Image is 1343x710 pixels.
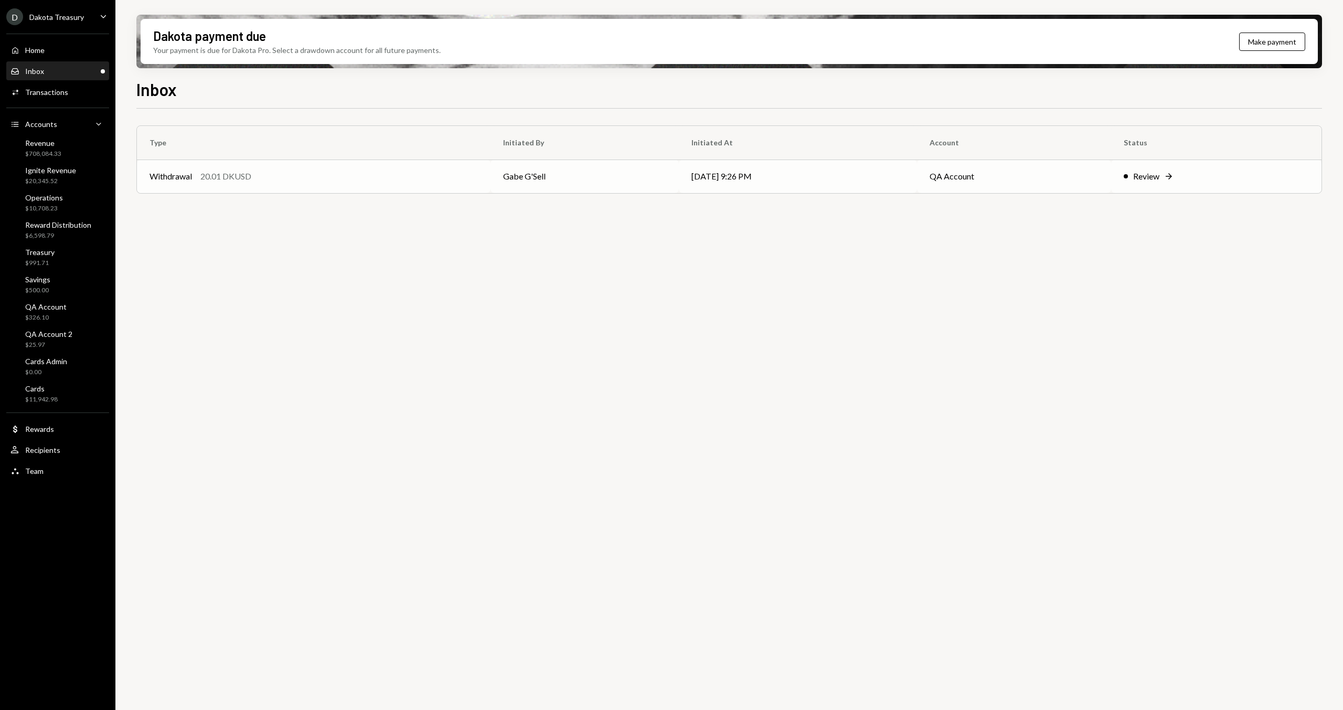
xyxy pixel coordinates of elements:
a: QA Account 2$25.97 [6,326,109,352]
td: [DATE] 9:26 PM [679,160,917,193]
div: Dakota Treasury [29,13,84,22]
a: Ignite Revenue$20,345.52 [6,163,109,188]
a: Cards Admin$0.00 [6,354,109,379]
div: $10,708.23 [25,204,63,213]
div: Your payment is due for Dakota Pro. Select a drawdown account for all future payments. [153,45,441,56]
div: Treasury [25,248,55,257]
a: Home [6,40,109,59]
a: Treasury$991.71 [6,245,109,270]
h1: Inbox [136,79,177,100]
a: Accounts [6,114,109,133]
a: Savings$500.00 [6,272,109,297]
div: Team [25,467,44,475]
div: $326.10 [25,313,67,322]
a: Operations$10,708.23 [6,190,109,215]
th: Type [137,126,491,160]
div: Cards [25,384,58,393]
th: Status [1111,126,1321,160]
div: Revenue [25,139,61,147]
a: Rewards [6,419,109,438]
td: Gabe G'Sell [491,160,679,193]
th: Initiated At [679,126,917,160]
a: Revenue$708,084.33 [6,135,109,161]
a: Cards$11,942.98 [6,381,109,406]
div: Operations [25,193,63,202]
div: $25.97 [25,341,72,349]
div: $500.00 [25,286,50,295]
a: Reward Distribution$6,598.79 [6,217,109,242]
button: Make payment [1239,33,1305,51]
div: $20,345.52 [25,177,76,186]
a: QA Account$326.10 [6,299,109,324]
a: Team [6,461,109,480]
div: QA Account 2 [25,330,72,338]
div: Cards Admin [25,357,67,366]
div: Recipients [25,446,60,454]
div: Home [25,46,45,55]
div: Dakota payment due [153,27,266,45]
th: Account [917,126,1111,160]
div: 20.01 DKUSD [200,170,251,183]
div: Accounts [25,120,57,129]
a: Recipients [6,440,109,459]
div: Rewards [25,425,54,433]
div: $991.71 [25,259,55,268]
div: Inbox [25,67,44,76]
div: $11,942.98 [25,395,58,404]
div: QA Account [25,302,67,311]
div: Withdrawal [150,170,192,183]
a: Inbox [6,61,109,80]
div: $708,084.33 [25,150,61,158]
div: Review [1133,170,1159,183]
div: $0.00 [25,368,67,377]
a: Transactions [6,82,109,101]
div: Reward Distribution [25,220,91,229]
div: Ignite Revenue [25,166,76,175]
div: Transactions [25,88,68,97]
th: Initiated By [491,126,679,160]
div: Savings [25,275,50,284]
div: D [6,8,23,25]
div: $6,598.79 [25,231,91,240]
td: QA Account [917,160,1111,193]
